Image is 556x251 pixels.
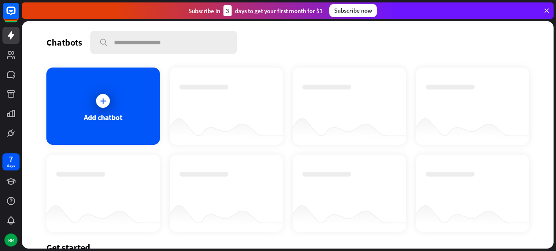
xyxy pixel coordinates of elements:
div: Chatbots [46,37,82,48]
div: RR [4,234,18,247]
div: 3 [223,5,232,16]
button: Open LiveChat chat widget [7,3,31,28]
a: 7 days [2,153,20,170]
div: Subscribe now [329,4,377,17]
div: Subscribe in days to get your first month for $1 [188,5,323,16]
div: Add chatbot [84,113,123,122]
div: 7 [9,155,13,163]
div: days [7,163,15,168]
